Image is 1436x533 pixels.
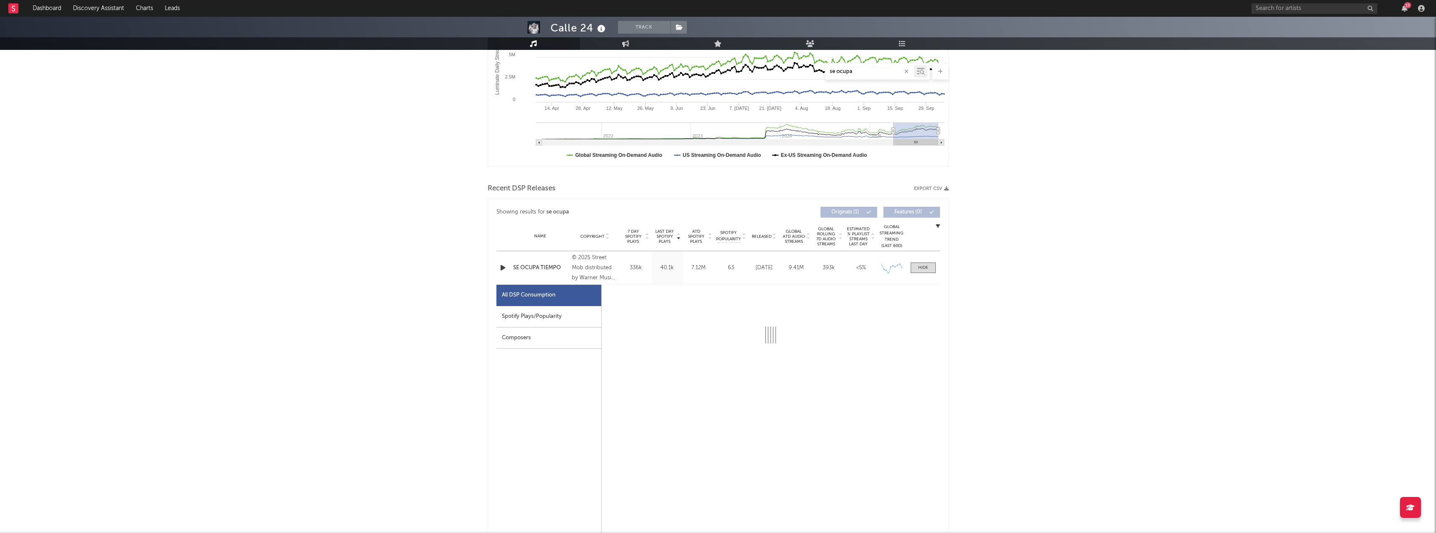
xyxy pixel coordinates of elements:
[637,106,654,111] text: 26. May
[685,264,712,272] div: 7.12M
[509,52,515,57] text: 5M
[782,264,810,272] div: 9.41M
[496,207,718,218] div: Showing results for
[729,106,749,111] text: 7. [DATE]
[496,285,601,306] div: All DSP Consumption
[685,229,707,244] span: ATD Spotify Plays
[782,229,805,244] span: Global ATD Audio Streams
[750,264,778,272] div: [DATE]
[826,210,865,215] span: Originals ( 1 )
[752,234,771,239] span: Released
[918,106,934,111] text: 29. Sep
[551,21,608,35] div: Calle 24
[572,253,618,283] div: © 2025 Street Mob distributed by Warner Music Latina
[781,152,867,158] text: Ex-US Streaming On-Demand Audio
[575,152,662,158] text: Global Streaming On-Demand Audio
[879,224,904,249] div: Global Streaming Trend (Last 60D)
[580,234,605,239] span: Copyright
[825,106,840,111] text: 18. Aug
[513,264,568,272] a: SE OCUPA TIEMPO
[914,186,949,191] button: Export CSV
[716,230,741,242] span: Spotify Popularity
[821,207,877,218] button: Originals(1)
[683,152,761,158] text: US Streaming On-Demand Audio
[847,264,875,272] div: <5%
[546,207,569,217] div: se ocupa
[622,264,649,272] div: 336k
[826,68,914,75] input: Search by song name or URL
[654,229,676,244] span: Last Day Spotify Plays
[815,226,838,247] span: Global Rolling 7D Audio Streams
[889,210,927,215] span: Features ( 0 )
[795,106,808,111] text: 4. Aug
[513,233,568,239] div: Name
[1402,5,1407,12] button: 15
[576,106,590,111] text: 28. Apr
[512,97,515,102] text: 0
[815,264,843,272] div: 393k
[717,264,746,272] div: 63
[857,106,870,111] text: 1. Sep
[1252,3,1377,14] input: Search for artists
[759,106,781,111] text: 21. [DATE]
[496,306,601,328] div: Spotify Plays/Popularity
[488,184,556,194] span: Recent DSP Releases
[887,106,903,111] text: 15. Sep
[496,328,601,349] div: Composers
[670,106,683,111] text: 9. Jun
[618,21,670,34] button: Track
[494,42,500,95] text: Luminate Daily Streams
[606,106,623,111] text: 12. May
[700,106,715,111] text: 23. Jun
[883,207,940,218] button: Features(0)
[502,290,556,300] div: All DSP Consumption
[847,226,870,247] span: Estimated % Playlist Streams Last Day
[544,106,559,111] text: 14. Apr
[622,229,644,244] span: 7 Day Spotify Plays
[654,264,681,272] div: 40.1k
[1404,2,1411,8] div: 15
